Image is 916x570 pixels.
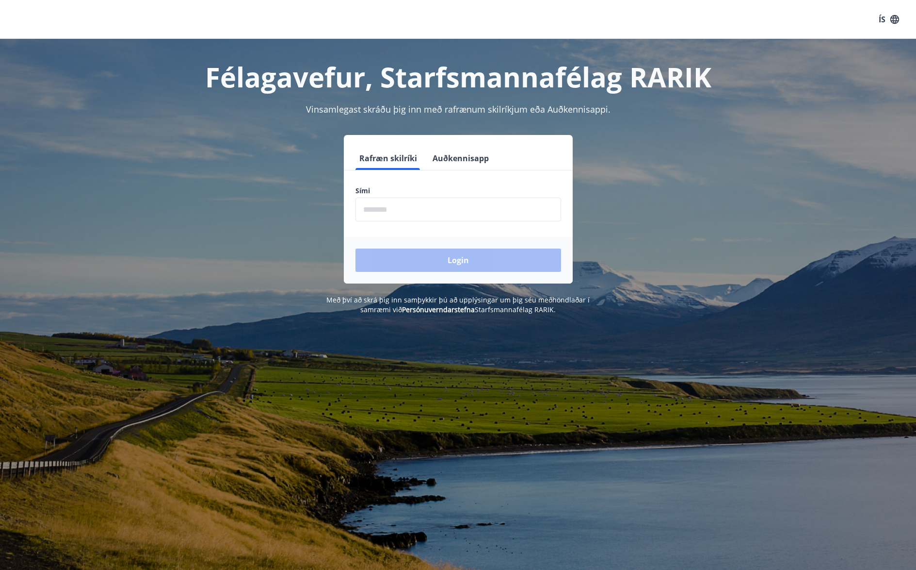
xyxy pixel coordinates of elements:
[326,295,590,314] span: Með því að skrá þig inn samþykkir þú að upplýsingar um þig séu meðhöndlaðar í samræmi við Starfsm...
[429,147,493,170] button: Auðkennisapp
[355,186,561,196] label: Sími
[121,58,796,95] h1: Félagavefur, Starfsmannafélag RARIK
[306,103,611,115] span: Vinsamlegast skráðu þig inn með rafrænum skilríkjum eða Auðkennisappi.
[873,11,904,28] button: ÍS
[402,305,475,314] a: Persónuverndarstefna
[355,147,421,170] button: Rafræn skilríki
